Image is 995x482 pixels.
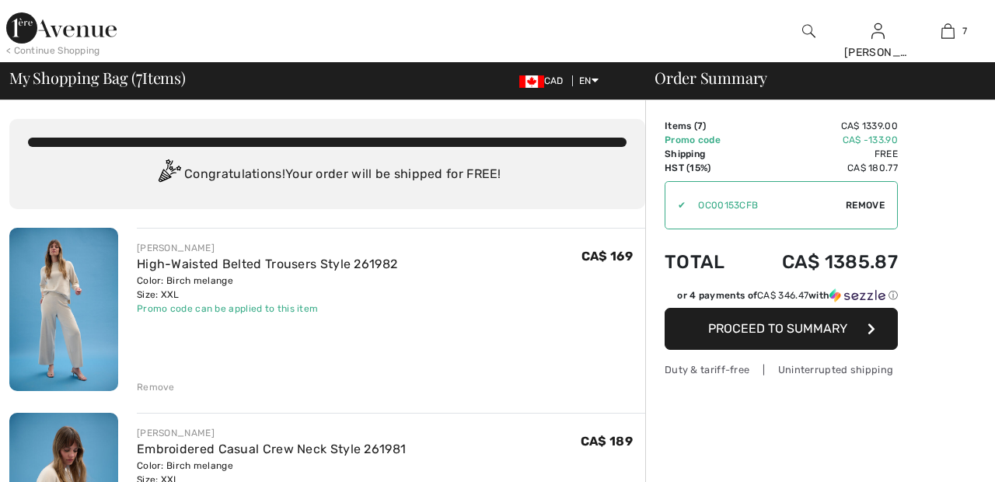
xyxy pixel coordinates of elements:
div: < Continue Shopping [6,44,100,58]
a: Embroidered Casual Crew Neck Style 261981 [137,442,406,456]
a: Sign In [871,23,885,38]
img: Canadian Dollar [519,75,544,88]
span: Remove [846,198,885,212]
span: CA$ 346.47 [757,290,808,301]
div: or 4 payments of with [677,288,898,302]
div: Congratulations! Your order will be shipped for FREE! [28,159,627,190]
td: CA$ 1339.00 [744,119,898,133]
span: 7 [697,120,703,131]
div: Promo code can be applied to this item [137,302,397,316]
span: EN [579,75,599,86]
td: CA$ 1385.87 [744,236,898,288]
img: High-Waisted Belted Trousers Style 261982 [9,228,118,391]
div: Duty & tariff-free | Uninterrupted shipping [665,362,898,377]
td: HST (15%) [665,161,744,175]
span: 7 [962,24,967,38]
div: or 4 payments ofCA$ 346.47withSezzle Click to learn more about Sezzle [665,288,898,308]
td: Free [744,147,898,161]
td: CA$ -133.90 [744,133,898,147]
img: 1ère Avenue [6,12,117,44]
img: My Bag [941,22,955,40]
button: Proceed to Summary [665,308,898,350]
a: High-Waisted Belted Trousers Style 261982 [137,257,397,271]
span: My Shopping Bag ( Items) [9,70,186,86]
div: Color: Birch melange Size: XXL [137,274,397,302]
input: Promo code [686,182,846,229]
td: Promo code [665,133,744,147]
span: CA$ 189 [581,434,633,449]
span: 7 [136,66,142,86]
td: Items ( ) [665,119,744,133]
a: 7 [913,22,982,40]
td: Shipping [665,147,744,161]
img: Congratulation2.svg [153,159,184,190]
img: My Info [871,22,885,40]
span: Proceed to Summary [708,321,847,336]
img: search the website [802,22,815,40]
div: Remove [137,380,175,394]
span: CA$ 169 [581,249,633,264]
td: Total [665,236,744,288]
div: [PERSON_NAME] [137,241,397,255]
span: CAD [519,75,570,86]
div: Order Summary [636,70,986,86]
div: ✔ [665,198,686,212]
div: [PERSON_NAME] [137,426,406,440]
div: [PERSON_NAME] [844,44,913,61]
td: CA$ 180.77 [744,161,898,175]
img: Sezzle [829,288,885,302]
